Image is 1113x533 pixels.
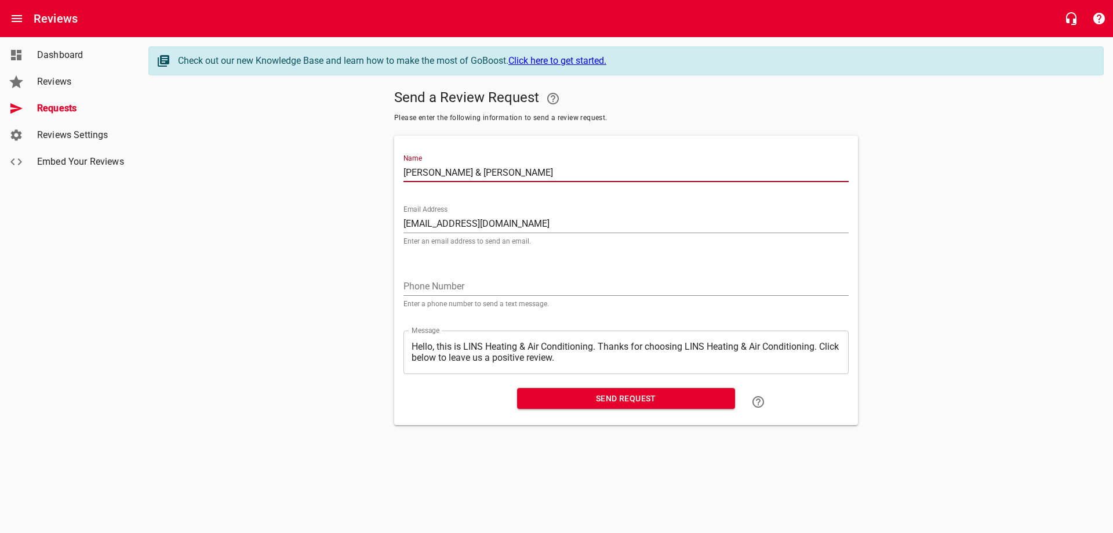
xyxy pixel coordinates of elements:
[37,101,125,115] span: Requests
[394,85,858,113] h5: Send a Review Request
[412,341,841,363] textarea: Hello, this is LINS Heating & Air Conditioning. Thanks for choosing LINS Heating & Air Conditioni...
[526,391,726,406] span: Send Request
[508,55,606,66] a: Click here to get started.
[403,238,849,245] p: Enter an email address to send an email.
[403,206,448,213] label: Email Address
[34,9,78,28] h6: Reviews
[403,300,849,307] p: Enter a phone number to send a text message.
[1085,5,1113,32] button: Support Portal
[1057,5,1085,32] button: Live Chat
[37,128,125,142] span: Reviews Settings
[744,388,772,416] a: Learn how to "Send a Review Request"
[37,48,125,62] span: Dashboard
[517,388,735,409] button: Send Request
[403,155,422,162] label: Name
[539,85,567,113] a: Your Google or Facebook account must be connected to "Send a Review Request"
[37,155,125,169] span: Embed Your Reviews
[3,5,31,32] button: Open drawer
[394,113,858,124] span: Please enter the following information to send a review request.
[37,75,125,89] span: Reviews
[178,54,1092,68] div: Check out our new Knowledge Base and learn how to make the most of GoBoost.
